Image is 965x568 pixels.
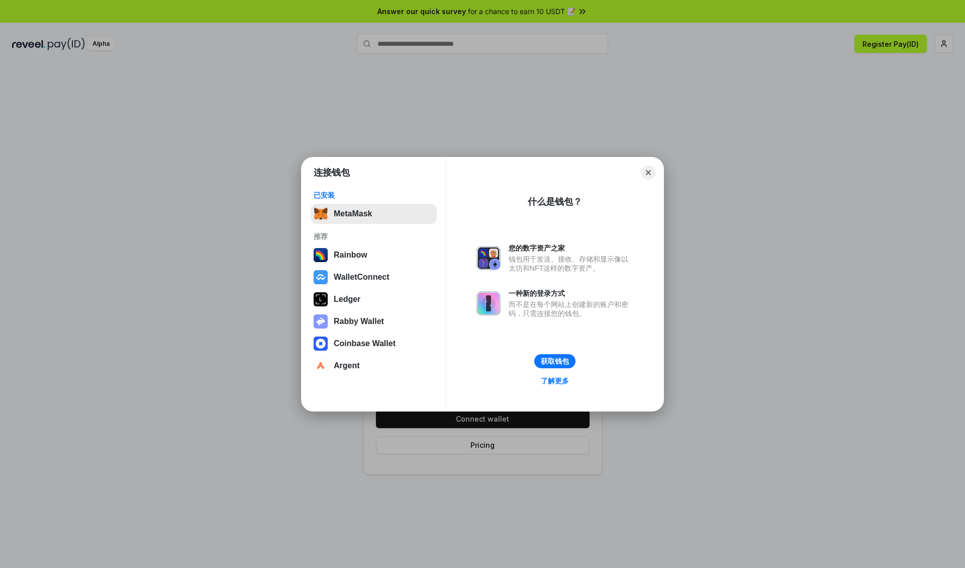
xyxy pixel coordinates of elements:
[311,311,437,332] button: Rabby Wallet
[311,267,437,287] button: WalletConnect
[334,251,367,260] div: Rainbow
[314,292,328,306] img: svg+xml,%3Csvg%20xmlns%3D%22http%3A%2F%2Fwww.w3.org%2F2000%2Fsvg%22%20width%3D%2228%22%20height%3...
[476,246,501,270] img: svg+xml,%3Csvg%20xmlns%3D%22http%3A%2F%2Fwww.w3.org%2F2000%2Fsvg%22%20fill%3D%22none%22%20viewBox...
[314,167,350,179] h1: 连接钱包
[509,300,633,318] div: 而不是在每个网站上创建新的账户和密码，只需连接您的钱包。
[509,255,633,273] div: 钱包用于发送、接收、存储和显示像以太坊和NFT这样的数字资产。
[334,295,360,304] div: Ledger
[541,357,569,366] div: 获取钱包
[314,248,328,262] img: svg+xml,%3Csvg%20width%3D%22120%22%20height%3D%22120%22%20viewBox%3D%220%200%20120%20120%22%20fil...
[314,314,328,329] img: svg+xml,%3Csvg%20xmlns%3D%22http%3A%2F%2Fwww.w3.org%2F2000%2Fsvg%22%20fill%3D%22none%22%20viewBox...
[311,334,437,354] button: Coinbase Wallet
[311,356,437,376] button: Argent
[641,166,655,180] button: Close
[476,291,501,315] img: svg+xml,%3Csvg%20xmlns%3D%22http%3A%2F%2Fwww.w3.org%2F2000%2Fsvg%22%20fill%3D%22none%22%20viewBox...
[311,245,437,265] button: Rainbow
[314,359,328,373] img: svg+xml,%3Csvg%20width%3D%2228%22%20height%3D%2228%22%20viewBox%3D%220%200%2028%2028%22%20fill%3D...
[334,339,396,348] div: Coinbase Wallet
[528,196,582,208] div: 什么是钱包？
[314,207,328,221] img: svg+xml,%3Csvg%20fill%3D%22none%22%20height%3D%2233%22%20viewBox%3D%220%200%2035%2033%22%20width%...
[334,361,360,370] div: Argent
[541,376,569,385] div: 了解更多
[509,289,633,298] div: 一种新的登录方式
[534,354,575,368] button: 获取钱包
[334,273,390,282] div: WalletConnect
[314,232,434,241] div: 推荐
[334,209,372,218] div: MetaMask
[314,191,434,200] div: 已安装
[314,337,328,351] img: svg+xml,%3Csvg%20width%3D%2228%22%20height%3D%2228%22%20viewBox%3D%220%200%2028%2028%22%20fill%3D...
[314,270,328,284] img: svg+xml,%3Csvg%20width%3D%2228%22%20height%3D%2228%22%20viewBox%3D%220%200%2028%2028%22%20fill%3D...
[311,289,437,309] button: Ledger
[535,374,575,387] a: 了解更多
[311,204,437,224] button: MetaMask
[334,317,384,326] div: Rabby Wallet
[509,244,633,253] div: 您的数字资产之家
